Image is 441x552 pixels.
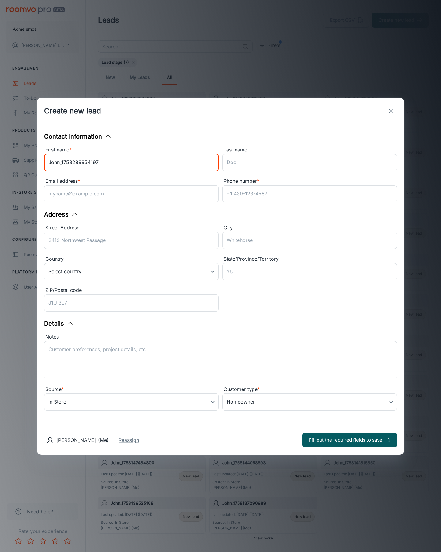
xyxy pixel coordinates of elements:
h1: Create new lead [44,105,101,117]
div: First name [44,146,219,154]
p: [PERSON_NAME] (Me) [56,436,109,444]
input: J1U 3L7 [44,294,219,312]
button: Fill out the required fields to save [302,433,397,447]
input: myname@example.com [44,185,219,202]
button: Contact Information [44,132,112,141]
div: Source [44,385,219,393]
input: John [44,154,219,171]
input: 2412 Northwest Passage [44,232,219,249]
div: City [222,224,397,232]
input: Doe [222,154,397,171]
div: Email address [44,177,219,185]
button: exit [385,105,397,117]
div: Last name [222,146,397,154]
div: Homeowner [222,393,397,411]
div: Customer type [222,385,397,393]
input: +1 439-123-4567 [222,185,397,202]
div: In Store [44,393,219,411]
div: Select country [44,263,219,280]
button: Details [44,319,74,328]
div: State/Province/Territory [222,255,397,263]
div: Country [44,255,219,263]
div: ZIP/Postal code [44,286,219,294]
input: YU [222,263,397,280]
button: Address [44,210,78,219]
input: Whitehorse [222,232,397,249]
div: Phone number [222,177,397,185]
button: Reassign [119,436,139,444]
div: Street Address [44,224,219,232]
div: Notes [44,333,397,341]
